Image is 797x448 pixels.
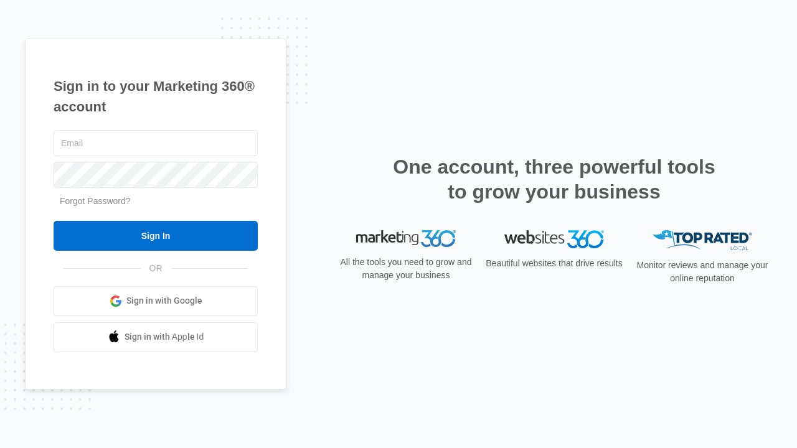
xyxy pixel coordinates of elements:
[54,130,258,156] input: Email
[60,196,131,206] a: Forgot Password?
[54,322,258,352] a: Sign in with Apple Id
[633,259,772,285] p: Monitor reviews and manage your online reputation
[389,154,719,204] h2: One account, three powerful tools to grow your business
[484,257,624,270] p: Beautiful websites that drive results
[141,262,171,275] span: OR
[54,76,258,117] h1: Sign in to your Marketing 360® account
[653,230,752,251] img: Top Rated Local
[356,230,456,248] img: Marketing 360
[54,221,258,251] input: Sign In
[504,230,604,248] img: Websites 360
[54,286,258,316] a: Sign in with Google
[336,256,476,282] p: All the tools you need to grow and manage your business
[125,330,204,343] span: Sign in with Apple Id
[126,294,202,307] span: Sign in with Google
